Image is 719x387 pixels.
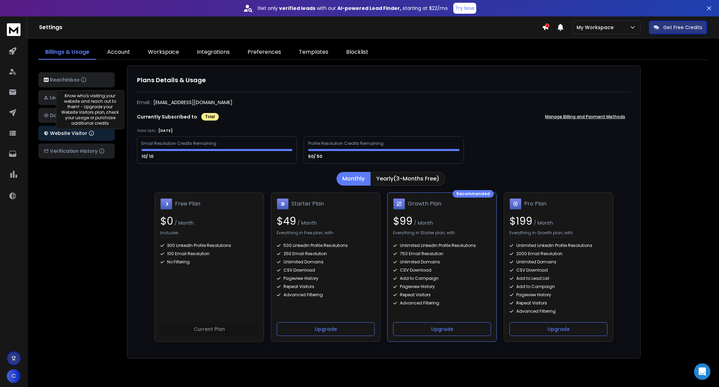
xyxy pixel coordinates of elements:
[509,292,607,298] div: Pageview History
[694,363,710,380] div: Open Intercom Messenger
[413,220,433,226] span: / Month
[540,110,631,124] button: Manage Billing and Payment Methods
[455,5,474,12] p: Try Now
[277,284,375,289] div: Repeat Visitors
[277,259,375,265] div: Unlimited Domains
[100,45,137,60] a: Account
[277,214,296,228] span: $ 49
[277,322,375,336] button: Upgrade
[308,154,323,159] p: 50/ 50
[7,23,21,36] img: logo
[393,267,491,273] div: CSV Download
[38,45,96,60] a: Billings & Usage
[509,251,607,257] div: 2000 Email Resolution
[393,259,491,265] div: Unlimited Domains
[279,5,315,12] strong: verified leads
[509,259,607,265] div: Unlimited Domains
[160,214,173,228] span: $ 0
[241,45,288,60] a: Preferences
[159,128,173,134] p: [DATE]
[339,45,375,60] a: Blocklist
[56,90,124,129] div: Know who's visiting your website and reach out to them! - Upgrade your Website Visitors plan, che...
[393,251,491,257] div: 750 Email Resolution
[141,45,186,60] a: Workspace
[201,113,219,121] div: Trial
[393,243,491,248] div: Unlimited LinkedIn Profile Resolutions
[408,200,441,208] h1: Growth Plan
[393,198,405,210] img: Growth Plan icon
[509,214,532,228] span: $ 199
[292,45,335,60] a: Templates
[190,45,237,60] a: Integrations
[291,200,324,208] h1: Starter Plan
[337,5,401,12] strong: AI-powered Lead Finder,
[277,198,289,210] img: Starter Plan icon
[7,369,21,383] button: C
[453,190,494,198] div: Recommended
[137,75,631,85] h1: Plans Details & Usage
[545,114,625,120] p: Manage Billing and Payment Methods
[38,143,115,159] button: Verification History
[663,24,702,31] p: Get Free Credits
[393,214,413,228] span: $ 99
[370,172,445,186] button: Yearly(3-Months Free)
[257,5,448,12] p: Get only with our starting at $22/mo
[160,198,172,210] img: Free Plan icon
[509,230,573,237] p: Everything in Growth plan, with
[277,243,375,248] div: 500 LinkedIn Profile Resolutions
[141,154,154,159] p: 10/ 10
[137,99,152,106] p: Email :
[277,292,375,298] div: Advanced Filtering
[509,276,607,281] div: Add to Lead List
[393,322,491,336] button: Upgrade
[524,200,546,208] h1: Pro Plan
[337,172,370,186] button: Monthly
[509,198,521,210] img: Pro Plan icon
[153,99,232,106] p: [EMAIL_ADDRESS][DOMAIN_NAME]
[277,251,375,257] div: 250 Email Resolution
[277,276,375,281] div: Pageview History
[38,72,115,87] button: ReachInbox
[453,3,476,14] button: Try Now
[393,230,455,237] p: Everything in Starter plan, with
[509,267,607,273] div: CSV Download
[44,78,49,82] img: logo
[175,200,200,208] h1: Free Plan
[137,113,197,120] p: Currently Subscribed to
[308,141,384,146] div: Profile Resolution Credits Remaining
[137,128,157,133] p: Valid Upto :
[393,276,491,281] div: Add to Campaign
[509,300,607,306] div: Repeat Visitors
[509,322,607,336] button: Upgrade
[38,90,115,105] button: Lead Finder
[160,230,178,237] p: Includes
[509,309,607,314] div: Advanced Filtering
[393,284,491,289] div: Pageview History
[160,243,258,248] div: 300 LinkedIn Profile Resolutions
[173,220,194,226] span: / Month
[393,300,491,306] div: Advanced Filtering
[277,230,333,237] p: Everything in Free plan, with
[38,126,115,141] button: Website Visitor
[277,267,375,273] div: CSV Download
[160,259,258,265] div: No Filtering
[509,243,607,248] div: Unlimited LinkedIn Profile Resolutions
[296,220,317,226] span: / Month
[160,251,258,257] div: 100 Email Resolution
[141,141,217,146] div: Email Resolution Credits Remaining
[649,21,707,34] button: Get Free Credits
[532,220,553,226] span: / Month
[509,284,607,289] div: Add to Campaign
[39,23,542,32] h1: Settings
[577,24,616,31] p: My Workspace
[38,108,115,123] button: Domains & Accounts
[393,292,491,298] div: Repeat Visitors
